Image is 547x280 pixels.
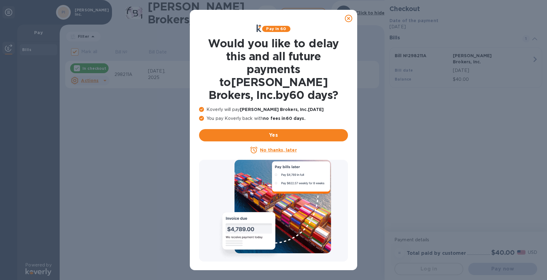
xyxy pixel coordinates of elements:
h1: Would you like to delay this and all future payments to [PERSON_NAME] Brokers, Inc. by 60 days ? [199,37,348,101]
span: Yes [204,132,343,139]
p: You pay Koverly back with [199,115,348,122]
button: Yes [199,129,348,141]
b: [PERSON_NAME] Brokers, Inc. [DATE] [240,107,324,112]
b: Pay in 60 [266,26,286,31]
p: Koverly will pay [199,106,348,113]
u: No thanks, later [260,148,297,152]
b: no fees in 60 days . [263,116,305,121]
